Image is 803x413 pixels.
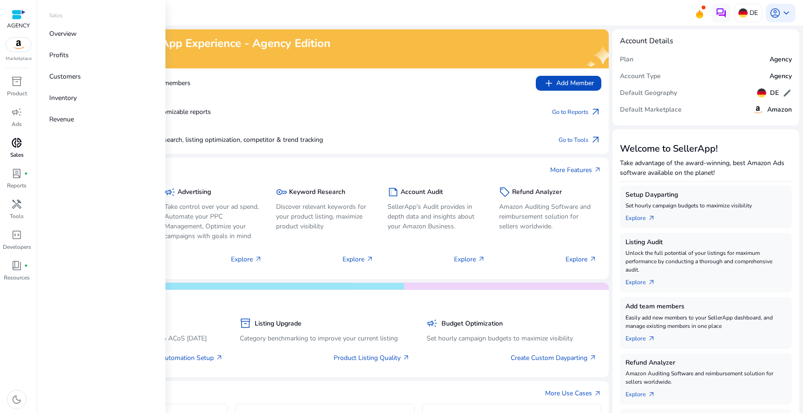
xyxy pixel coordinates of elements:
span: arrow_outward [478,255,485,263]
img: amazon.svg [6,38,31,52]
p: Explore [231,254,262,264]
h5: Plan [620,56,633,64]
p: Unlock the full potential of your listings for maximum performance by conducting a thorough and c... [625,249,786,274]
span: campaign [11,107,22,118]
a: Smart Automation Setup [141,353,223,363]
h5: Amazon [767,106,792,114]
p: SellerApp's Audit provides in depth data and insights about your Amazon Business. [388,202,485,231]
span: donut_small [11,137,22,148]
h5: Account Type [620,73,661,80]
span: keyboard_arrow_down [781,7,792,19]
span: arrow_outward [648,214,655,222]
span: handyman [11,199,22,210]
p: Reports [7,181,26,190]
p: Explore [454,254,485,264]
img: amazon.svg [752,104,764,115]
a: Create Custom Dayparting [511,353,597,363]
span: lab_profile [11,168,22,179]
span: arrow_outward [648,391,655,398]
h5: Keyword Research [289,188,345,196]
p: Sales [49,11,63,20]
a: Explorearrow_outward [625,274,663,287]
p: Profits [49,50,69,60]
p: Explore [566,254,597,264]
h5: Agency [770,73,792,80]
p: Developers [3,243,31,251]
p: Inventory [49,93,77,103]
p: Explore [342,254,374,264]
h5: Refund Analyzer [512,188,562,196]
span: arrow_outward [594,390,601,397]
a: Go to Reportsarrow_outward [552,106,601,119]
span: sell [499,187,510,198]
h5: DE [770,89,779,97]
a: More Featuresarrow_outward [550,165,601,175]
p: Overview [49,29,77,39]
p: DE [750,5,758,21]
a: Product Listing Quality [334,353,410,363]
a: Explorearrow_outward [625,330,663,343]
img: de.svg [738,8,748,18]
span: account_circle [770,7,781,19]
span: inventory_2 [240,318,251,329]
span: arrow_outward [648,279,655,286]
span: edit [783,88,792,98]
h5: Listing Audit [625,239,786,246]
span: fiber_manual_record [24,172,28,175]
span: arrow_outward [589,255,597,263]
p: Resources [4,273,30,282]
span: dark_mode [11,394,22,405]
p: Revenue [49,114,74,124]
p: AGENCY [7,21,30,30]
p: Easily add new members to your SellerApp dashboard, and manage existing members in one place [625,313,786,330]
p: Amazon Auditing Software and reimbursement solution for sellers worldwide. [625,369,786,386]
span: add [543,78,554,89]
h5: Add team members [625,303,786,311]
p: Discover relevant keywords for your product listing, maximize product visibility [276,202,374,231]
p: Product [7,89,27,98]
span: Add Member [543,78,594,89]
a: Explorearrow_outward [625,386,663,399]
p: Customers [49,72,81,81]
h3: Welcome to SellerApp! [620,143,792,154]
span: arrow_outward [590,107,601,118]
h5: Default Marketplace [620,106,682,114]
p: Set hourly campaign budgets to maximize visibility [625,201,786,210]
p: Category benchmarking to improve your current listing [240,333,410,343]
span: arrow_outward [594,166,601,173]
span: arrow_outward [402,354,410,361]
h4: Thank you for logging back! [52,52,330,61]
h5: Budget Optimization [441,320,503,328]
a: More Use Casesarrow_outward [545,388,601,398]
h5: Listing Upgrade [255,320,302,328]
img: de.svg [757,88,766,98]
h5: Default Geography [620,89,677,97]
span: arrow_outward [590,134,601,146]
p: Set hourly campaign budgets to maximize visibility [427,333,597,343]
p: Ads [12,120,22,128]
span: fiber_manual_record [24,264,28,267]
p: Tools [10,212,24,220]
a: Go to Toolsarrow_outward [559,133,601,147]
span: code_blocks [11,229,22,240]
p: Sales [10,151,24,159]
span: book_4 [11,260,22,271]
h5: Setup Dayparting [625,191,786,199]
h5: Agency [770,56,792,64]
button: addAdd Member [536,76,601,91]
p: Take control over your ad spend, Automate your PPC Management, Optimize your campaigns with goals... [165,202,262,241]
span: arrow_outward [648,335,655,342]
h4: Account Details [620,37,673,46]
a: Explorearrow_outward [625,210,663,223]
span: arrow_outward [216,354,223,361]
span: arrow_outward [255,255,262,263]
p: Keyword research, listing optimization, competitor & trend tracking [65,135,323,145]
h2: Maximize your SellerApp Experience - Agency Edition [52,37,330,50]
span: arrow_outward [366,255,374,263]
p: Amazon Auditing Software and reimbursement solution for sellers worldwide. [499,202,597,231]
h5: Refund Analyzer [625,359,786,367]
p: Take advantage of the award-winning, best Amazon Ads software available on the planet! [620,158,792,178]
p: Marketplace [6,55,32,62]
span: key [276,187,287,198]
span: inventory_2 [11,76,22,87]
